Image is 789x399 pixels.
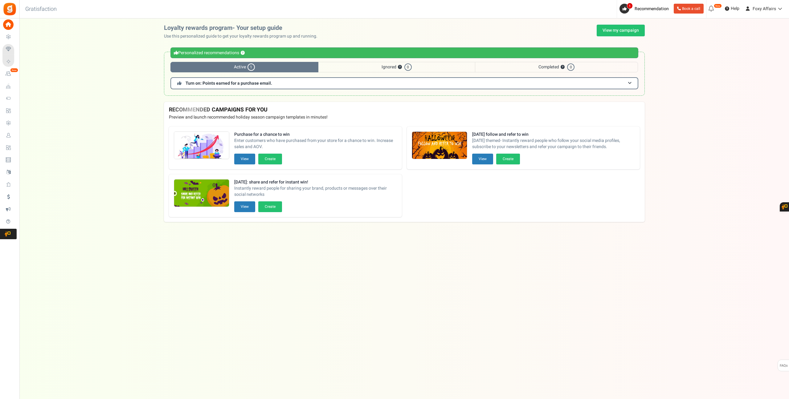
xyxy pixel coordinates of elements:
[398,65,402,69] button: ?
[472,154,493,164] button: View
[722,4,742,14] a: Help
[170,62,318,72] span: Active
[174,179,229,207] img: Recommended Campaigns
[496,154,520,164] button: Create
[714,4,722,8] em: New
[186,80,272,87] span: Turn on: Points earned for a purchase email.
[674,4,704,14] a: Book a call
[169,114,640,120] p: Preview and launch recommended holiday season campaign templates in minutes!
[234,179,397,185] strong: [DATE]: share and refer for instant win!
[247,63,255,71] span: 1
[404,63,412,71] span: 0
[627,3,633,9] span: 1
[10,68,18,72] em: New
[2,69,17,79] a: New
[234,201,255,212] button: View
[234,185,397,198] span: Instantly reward people for sharing your brand, products or messages over their social networks
[412,132,467,159] img: Recommended Campaigns
[472,131,635,138] strong: [DATE] follow and refer to win
[635,6,669,12] span: Recommendation
[318,62,475,72] span: Ignored
[753,6,776,12] span: Foxy Affairs
[164,25,322,31] h2: Loyalty rewards program- Your setup guide
[729,6,739,12] span: Help
[174,132,229,159] img: Recommended Campaigns
[164,33,322,39] p: Use this personalized guide to get your loyalty rewards program up and running.
[472,138,635,150] span: [DATE] themed- Instantly reward people who follow your social media profiles, subscribe to your n...
[3,2,17,16] img: Gratisfaction
[258,201,282,212] button: Create
[567,63,574,71] span: 0
[258,154,282,164] button: Create
[475,62,638,72] span: Completed
[18,3,63,15] h3: Gratisfaction
[597,25,645,36] a: View my campaign
[561,65,565,69] button: ?
[779,360,788,372] span: FAQs
[619,4,671,14] a: 1 Recommendation
[234,138,397,150] span: Enter customers who have purchased from your store for a chance to win. Increase sales and AOV.
[170,47,638,58] div: Personalized recommendations
[169,107,640,113] h4: RECOMMENDED CAMPAIGNS FOR YOU
[234,154,255,164] button: View
[241,51,245,55] button: ?
[234,131,397,138] strong: Purchase for a chance to win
